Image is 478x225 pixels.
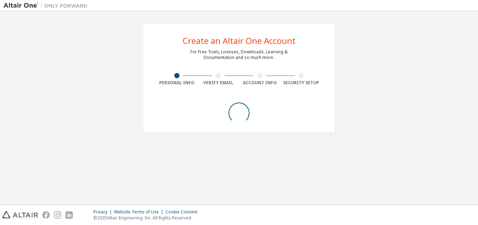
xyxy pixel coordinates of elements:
[239,80,281,86] div: Account Info
[42,211,50,219] img: facebook.svg
[198,80,239,86] div: Verify Email
[156,80,198,86] div: Personal Info
[65,211,73,219] img: linkedin.svg
[166,209,202,215] div: Cookie Consent
[183,37,296,45] div: Create an Altair One Account
[281,80,322,86] div: Security Setup
[114,209,166,215] div: Website Terms of Use
[2,211,38,219] img: altair_logo.svg
[190,49,288,60] div: For Free Trials, Licenses, Downloads, Learning & Documentation and so much more.
[3,2,91,9] img: Altair One
[54,211,61,219] img: instagram.svg
[93,215,202,221] p: © 2025 Altair Engineering, Inc. All Rights Reserved.
[93,209,114,215] div: Privacy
